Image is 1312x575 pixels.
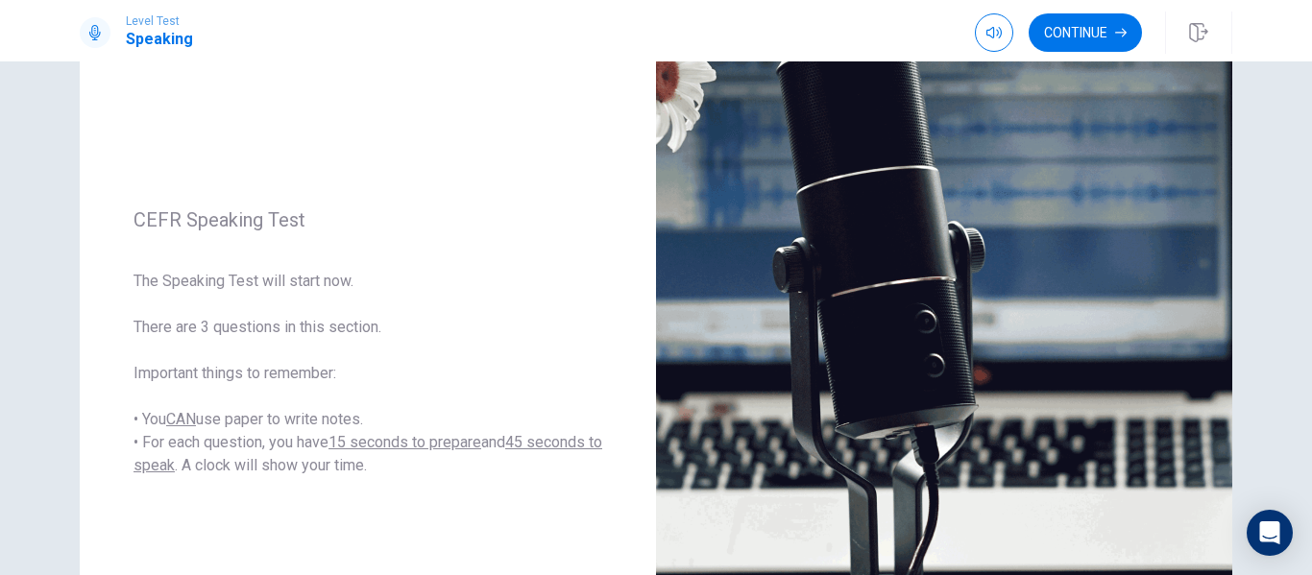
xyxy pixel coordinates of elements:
[328,433,481,451] u: 15 seconds to prepare
[1029,13,1142,52] button: Continue
[134,270,602,477] span: The Speaking Test will start now. There are 3 questions in this section. Important things to reme...
[126,14,193,28] span: Level Test
[134,208,602,231] span: CEFR Speaking Test
[1247,510,1293,556] div: Open Intercom Messenger
[126,28,193,51] h1: Speaking
[166,410,196,428] u: CAN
